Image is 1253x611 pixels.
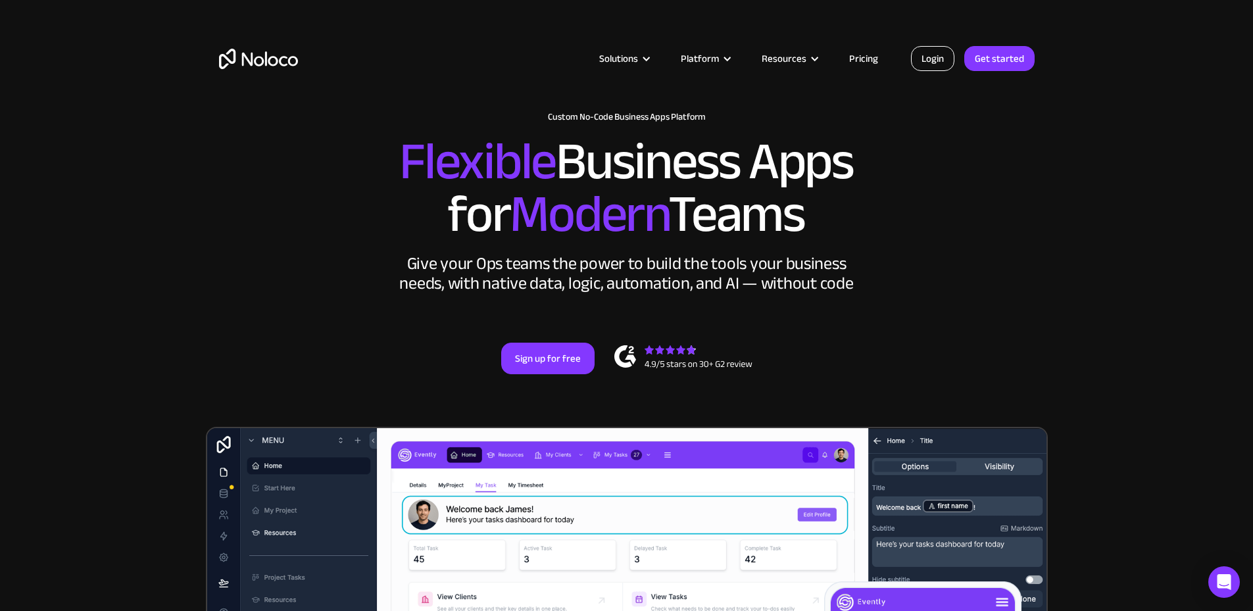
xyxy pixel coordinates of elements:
[745,50,833,67] div: Resources
[219,135,1035,241] h2: Business Apps for Teams
[510,165,668,263] span: Modern
[399,112,556,210] span: Flexible
[219,49,298,69] a: home
[762,50,806,67] div: Resources
[664,50,745,67] div: Platform
[911,46,954,71] a: Login
[599,50,638,67] div: Solutions
[681,50,719,67] div: Platform
[833,50,895,67] a: Pricing
[1208,566,1240,598] div: Open Intercom Messenger
[397,254,857,293] div: Give your Ops teams the power to build the tools your business needs, with native data, logic, au...
[964,46,1035,71] a: Get started
[583,50,664,67] div: Solutions
[501,343,595,374] a: Sign up for free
